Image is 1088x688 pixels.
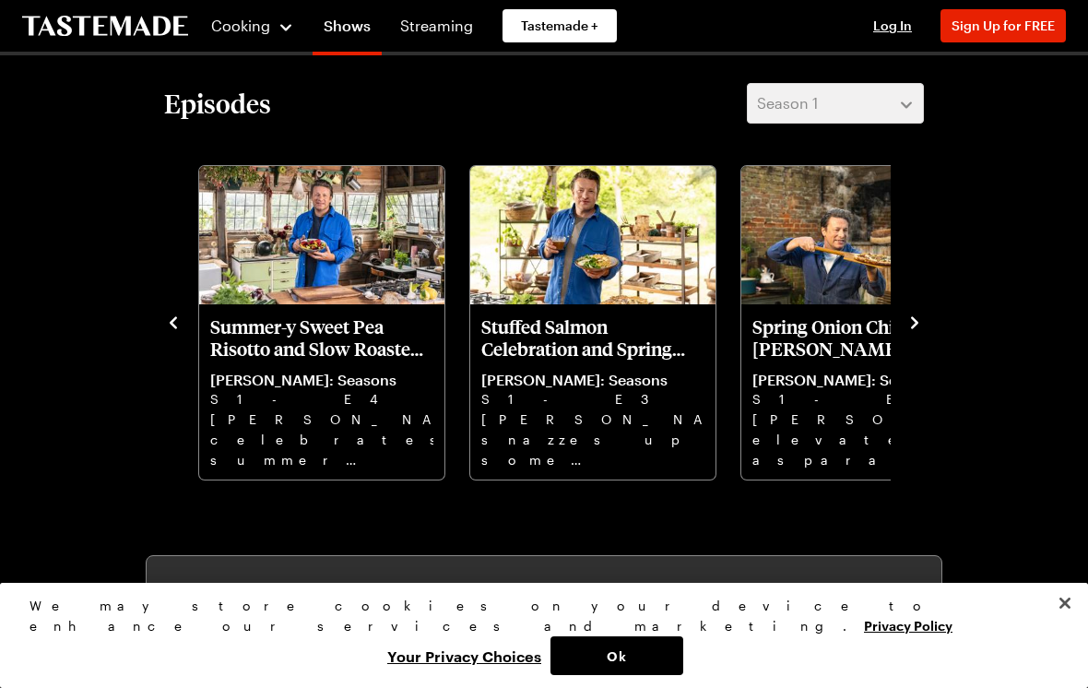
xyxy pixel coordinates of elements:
p: [PERSON_NAME]: Seasons [481,371,704,389]
a: Shows [313,4,382,55]
button: Log In [856,17,929,35]
div: 4 / 6 [468,160,739,481]
span: Log In [873,18,912,33]
button: Sign Up for FREE [940,9,1066,42]
div: We may store cookies on your device to enhance our services and marketing. [30,596,1043,636]
p: [PERSON_NAME]: Seasons [210,371,433,389]
button: Cooking [210,4,294,48]
span: Cooking [211,17,270,34]
button: Season 1 [747,83,924,124]
a: More information about your privacy, opens in a new tab [864,616,952,634]
p: [PERSON_NAME]: Seasons [752,371,976,389]
p: S1 - E3 [481,389,704,409]
button: Close [1045,583,1085,623]
img: Stuffed Salmon Celebration and Spring Rhubarb Tart [470,166,715,304]
p: Stuffed Salmon Celebration and Spring Rhubarb Tart [481,315,704,360]
p: [PERSON_NAME] elevates asparagus and makes spring onions the star of the show in a spicy [PERSON_... [752,409,976,469]
a: Spring Onion Chicken Curry and Sausage Broccoli Pizza [752,315,976,469]
h2: Episodes [164,87,271,120]
div: Spring Onion Chicken Curry and Sausage Broccoli Pizza [741,166,987,480]
p: S1 - E4 [210,389,433,409]
button: Your Privacy Choices [378,636,550,675]
div: Summer-y Sweet Pea Risotto and Slow Roasted Pork [199,166,444,480]
a: Summer-y Sweet Pea Risotto and Slow Roasted Pork [210,315,433,469]
img: Summer-y Sweet Pea Risotto and Slow Roasted Pork [199,166,444,304]
span: Season 1 [757,92,818,114]
button: Ok [550,636,683,675]
p: S1 - E2 [752,389,976,409]
p: Spring Onion Chicken [PERSON_NAME] and Sausage Broccoli Pizza [752,315,976,360]
div: Stuffed Salmon Celebration and Spring Rhubarb Tart [470,166,715,480]
button: navigate to next item [905,310,924,332]
span: Tastemade + [521,17,598,35]
p: [PERSON_NAME] celebrates summer with [PERSON_NAME] pork & [PERSON_NAME], oozy pea risotto, and ra... [210,409,433,469]
img: Spring Onion Chicken Curry and Sausage Broccoli Pizza [741,166,987,304]
div: 5 / 6 [739,160,1011,481]
div: 3 / 6 [197,160,468,481]
a: Stuffed Salmon Celebration and Spring Rhubarb Tart [481,315,704,469]
p: [PERSON_NAME] snazzes up some spuds and honours rhubarb in a luscious custard tart. [481,409,704,469]
span: Sign Up for FREE [952,18,1055,33]
a: Tastemade + [503,9,617,42]
a: To Tastemade Home Page [22,16,188,37]
p: Summer-y Sweet Pea Risotto and Slow Roasted Pork [210,315,433,360]
div: Privacy [30,596,1043,675]
button: navigate to previous item [164,310,183,332]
